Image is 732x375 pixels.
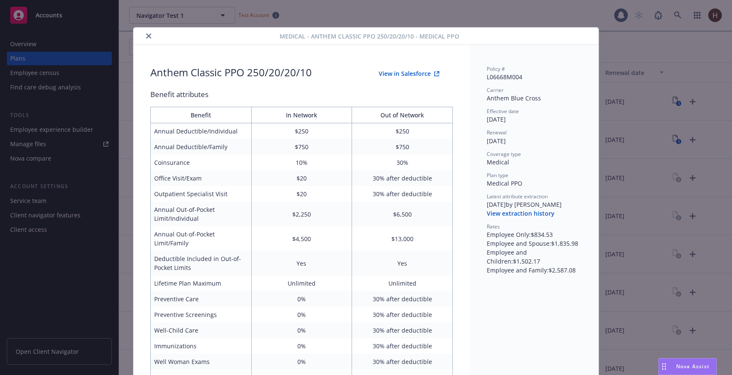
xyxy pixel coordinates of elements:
[151,186,252,202] td: Outpatient Specialist Visit
[251,354,352,369] td: 0%
[151,307,252,322] td: Preventive Screenings
[365,65,453,82] button: View in Salesforce
[151,226,252,251] td: Annual Out-of-Pocket Limit/Family
[487,158,582,167] div: Medical
[352,202,453,226] td: $6,500
[280,32,459,41] span: Medical - Anthem Classic PPO 250/20/20/10 - Medical PPO
[151,123,252,139] td: Annual Deductible/Individual
[151,275,252,291] td: Lifetime Plan Maximum
[352,251,453,275] td: Yes
[487,94,582,103] div: Anthem Blue Cross
[352,354,453,369] td: 30% after deductible
[352,291,453,307] td: 30% after deductible
[487,239,582,248] div: Employee and Spouse : $1,835.98
[151,107,252,123] th: Benefit
[151,322,252,338] td: Well-Child Care
[251,107,352,123] th: In Network
[487,209,555,218] button: View extraction history
[487,72,582,81] div: L06668M004
[487,108,519,115] span: Effective date
[487,248,582,266] div: Employee and Children : $1,502.17
[352,186,453,202] td: 30% after deductible
[151,155,252,170] td: Coinsurance
[352,322,453,338] td: 30% after deductible
[251,251,352,275] td: Yes
[352,307,453,322] td: 30% after deductible
[251,338,352,354] td: 0%
[352,226,453,251] td: $13,000
[487,223,500,230] span: Rates
[487,115,582,124] div: [DATE]
[151,170,252,186] td: Office Visit/Exam
[352,170,453,186] td: 30% after deductible
[150,65,312,82] div: Anthem Classic PPO 250/20/20/10
[352,107,453,123] th: Out of Network
[352,139,453,155] td: $750
[487,266,582,275] div: Employee and Family : $2,587.08
[251,226,352,251] td: $4,500
[352,155,453,170] td: 30%
[151,202,252,226] td: Annual Out-of-Pocket Limit/Individual
[352,123,453,139] td: $250
[487,86,504,94] span: Carrier
[251,322,352,338] td: 0%
[487,230,582,239] div: Employee Only : $834.53
[150,89,453,100] div: Benefit attributes
[151,251,252,275] td: Deductible Included in Out-of-Pocket Limits
[659,358,669,375] div: Drag to move
[151,139,252,155] td: Annual Deductible/Family
[251,155,352,170] td: 10%
[251,123,352,139] td: $250
[251,170,352,186] td: $20
[251,307,352,322] td: 0%
[676,363,710,370] span: Nova Assist
[487,65,505,72] span: Policy #
[658,358,717,375] button: Nova Assist
[487,129,507,136] span: Renewal
[151,291,252,307] td: Preventive Care
[144,31,154,41] button: close
[151,354,252,369] td: Well Woman Exams
[487,136,582,145] div: [DATE]
[251,275,352,291] td: Unlimited
[352,275,453,291] td: Unlimited
[487,172,508,179] span: Plan type
[251,139,352,155] td: $750
[487,193,548,200] span: Latest attribute extraction
[151,338,252,354] td: Immunizations
[251,291,352,307] td: 0%
[251,186,352,202] td: $20
[487,150,521,158] span: Coverage type
[487,200,582,209] div: [DATE] by [PERSON_NAME]
[251,202,352,226] td: $2,250
[487,179,582,188] div: Medical PPO
[352,338,453,354] td: 30% after deductible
